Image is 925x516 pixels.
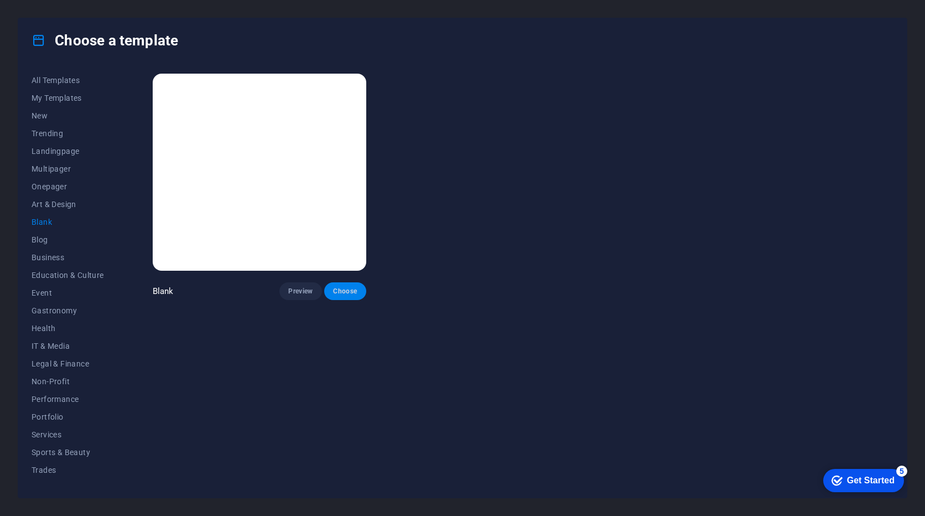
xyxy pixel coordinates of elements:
[32,218,104,226] span: Blank
[32,359,104,368] span: Legal & Finance
[32,412,104,421] span: Portfolio
[32,390,104,408] button: Performance
[32,355,104,373] button: Legal & Finance
[32,271,104,280] span: Education & Culture
[32,337,104,355] button: IT & Media
[32,306,104,315] span: Gastronomy
[32,342,104,350] span: IT & Media
[32,443,104,461] button: Sports & Beauty
[32,373,104,390] button: Non-Profit
[279,282,321,300] button: Preview
[32,147,104,156] span: Landingpage
[32,76,104,85] span: All Templates
[32,284,104,302] button: Event
[32,111,104,120] span: New
[32,125,104,142] button: Trending
[153,74,366,271] img: Blank
[32,178,104,195] button: Onepager
[32,302,104,319] button: Gastronomy
[32,461,104,479] button: Trades
[32,395,104,404] span: Performance
[32,408,104,426] button: Portfolio
[32,479,104,497] button: Travel
[32,266,104,284] button: Education & Culture
[32,448,104,457] span: Sports & Beauty
[32,142,104,160] button: Landingpage
[32,430,104,439] span: Services
[32,182,104,191] span: Onepager
[32,249,104,266] button: Business
[32,466,104,474] span: Trades
[32,94,104,102] span: My Templates
[32,160,104,178] button: Multipager
[32,235,104,244] span: Blog
[153,286,174,297] p: Blank
[32,426,104,443] button: Services
[333,287,357,296] span: Choose
[32,129,104,138] span: Trending
[32,32,178,49] h4: Choose a template
[32,213,104,231] button: Blank
[9,6,90,29] div: Get Started 5 items remaining, 0% complete
[32,253,104,262] span: Business
[33,12,80,22] div: Get Started
[32,288,104,297] span: Event
[32,231,104,249] button: Blog
[32,71,104,89] button: All Templates
[32,89,104,107] button: My Templates
[32,324,104,333] span: Health
[32,107,104,125] button: New
[32,200,104,209] span: Art & Design
[32,195,104,213] button: Art & Design
[324,282,366,300] button: Choose
[32,319,104,337] button: Health
[32,377,104,386] span: Non-Profit
[288,287,313,296] span: Preview
[32,164,104,173] span: Multipager
[32,483,104,492] span: Travel
[82,2,93,13] div: 5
